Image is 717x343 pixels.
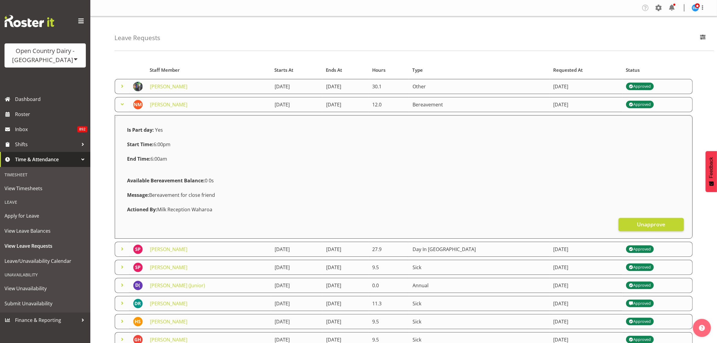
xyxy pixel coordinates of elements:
span: Starts At [274,67,293,74]
div: Milk Reception Waharoa [123,202,684,217]
span: 892 [77,126,87,132]
td: [DATE] [323,79,369,94]
img: stephen-parsons10323.jpg [133,263,143,272]
img: jimi-jack2d49adff5e4179d594c9ccc0e579dba0.png [133,82,143,91]
div: Leave [2,196,89,208]
span: Yes [155,127,163,133]
span: Leave/Unavailability Calendar [5,256,86,266]
span: View Leave Balances [5,226,86,235]
td: [DATE] [271,79,323,94]
td: [DATE] [323,296,369,311]
div: Approved [629,300,651,307]
td: 0.0 [369,278,409,293]
span: View Timesheets [5,184,86,193]
img: help-xxl-2.png [699,325,705,331]
td: Bereavement [409,97,550,112]
img: stephen-parsons10323.jpg [133,244,143,254]
td: [DATE] [550,242,622,257]
div: Timesheet [2,168,89,181]
span: Submit Unavailability [5,299,86,308]
strong: Is Part day: [127,127,154,133]
td: [DATE] [550,79,622,94]
td: 27.9 [369,242,409,257]
a: [PERSON_NAME] [150,83,187,90]
td: Day In [GEOGRAPHIC_DATA] [409,242,550,257]
button: Unapprove [619,218,684,231]
img: daljeet-rai11213.jpg [133,299,143,308]
div: Open Country Dairy - [GEOGRAPHIC_DATA] [11,46,80,65]
td: Sick [409,296,550,311]
a: [PERSON_NAME] [150,318,187,325]
div: Approved [629,246,651,253]
td: [DATE] [271,278,323,293]
a: [PERSON_NAME] [150,264,187,271]
td: [DATE] [550,97,622,112]
span: Ends At [326,67,342,74]
td: [DATE] [323,242,369,257]
td: [DATE] [323,97,369,112]
span: Type [412,67,423,74]
img: Rosterit website logo [5,15,54,27]
img: nola-mitchell7417.jpg [133,100,143,109]
td: [DATE] [323,278,369,293]
span: Hours [372,67,385,74]
div: Approved [629,101,651,108]
div: Bereavement for close friend [123,188,684,202]
strong: Start Time: [127,141,154,148]
td: Sick [409,314,550,329]
span: Unapprove [637,220,665,228]
span: Inbox [15,125,77,134]
span: 6:00pm [127,141,170,148]
td: 11.3 [369,296,409,311]
div: Approved [629,318,651,325]
a: View Leave Requests [2,238,89,253]
td: Sick [409,260,550,275]
button: Feedback - Show survey [706,151,717,192]
div: Unavailability [2,269,89,281]
td: [DATE] [323,314,369,329]
a: [PERSON_NAME] [150,246,187,253]
div: Approved [629,282,651,289]
td: [DATE] [271,260,323,275]
span: View Leave Requests [5,241,86,250]
span: Staff Member [150,67,180,74]
td: Other [409,79,550,94]
strong: Actioned By: [127,206,157,213]
td: [DATE] [550,314,622,329]
img: harshdeep-singh11237.jpg [133,317,143,326]
td: [DATE] [550,260,622,275]
span: Finance & Reporting [15,316,78,325]
h4: Leave Requests [114,34,160,41]
td: [DATE] [271,97,323,112]
span: Status [626,67,640,74]
strong: End Time: [127,156,151,162]
td: 9.5 [369,314,409,329]
span: Requested At [553,67,583,74]
span: Time & Attendance [15,155,78,164]
button: Filter Employees [697,31,709,45]
a: [PERSON_NAME] [150,300,187,307]
td: [DATE] [550,278,622,293]
a: Apply for Leave [2,208,89,223]
span: Apply for Leave [5,211,86,220]
td: [DATE] [271,242,323,257]
img: david-junior-foote11706.jpg [133,281,143,290]
a: View Leave Balances [2,223,89,238]
span: Feedback [709,157,714,178]
span: Shifts [15,140,78,149]
strong: Message: [127,192,149,198]
span: Roster [15,110,87,119]
strong: Available Bereavement Balance: [127,177,205,184]
span: View Unavailability [5,284,86,293]
span: Dashboard [15,95,87,104]
td: [DATE] [550,296,622,311]
div: Approved [629,83,651,90]
img: steve-webb8258.jpg [692,4,699,11]
span: 6:00am [127,156,167,162]
a: Submit Unavailability [2,296,89,311]
td: 30.1 [369,79,409,94]
a: [PERSON_NAME] [150,336,187,343]
div: Approved [629,264,651,271]
a: Leave/Unavailability Calendar [2,253,89,269]
a: [PERSON_NAME] [150,101,187,108]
